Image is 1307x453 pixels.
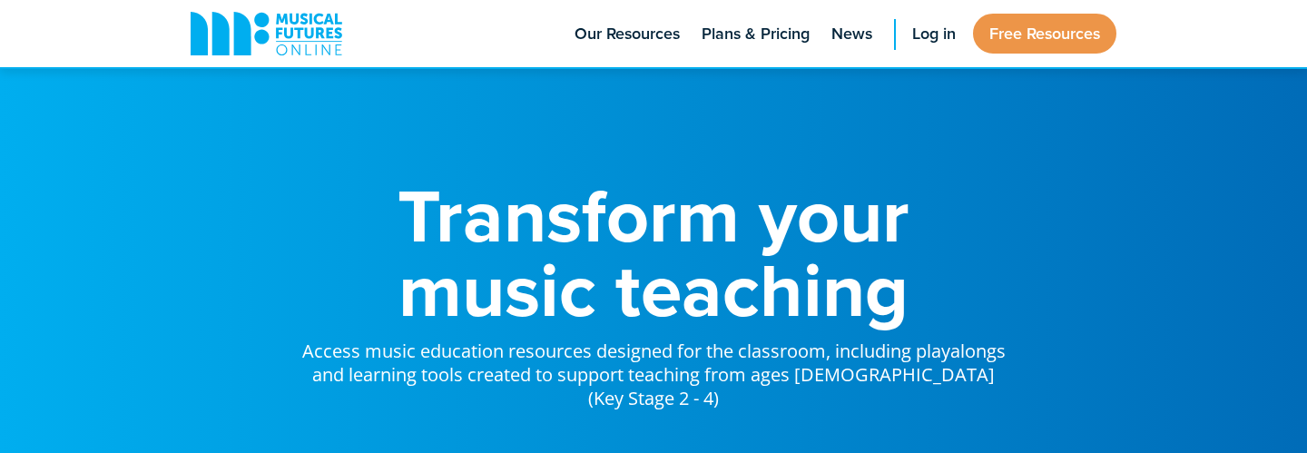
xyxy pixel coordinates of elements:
[300,327,1007,410] p: Access music education resources designed for the classroom, including playalongs and learning to...
[973,14,1116,54] a: Free Resources
[702,22,810,46] span: Plans & Pricing
[831,22,872,46] span: News
[912,22,956,46] span: Log in
[575,22,680,46] span: Our Resources
[300,178,1007,327] h1: Transform your music teaching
